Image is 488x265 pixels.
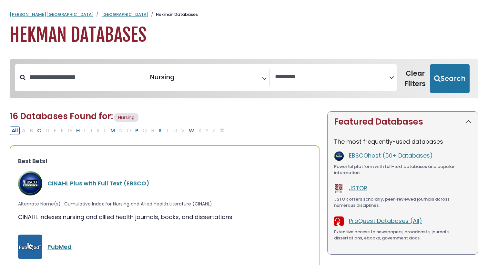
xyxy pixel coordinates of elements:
h1: Hekman Databases [10,24,478,46]
textarea: Search [275,74,389,81]
span: Cumulative Index for Nursing and Allied Health Literature (CINAHL) [64,201,212,207]
nav: breadcrumb [10,11,478,18]
span: Alternate Name(s): [18,201,62,207]
button: Featured Databases [328,112,478,132]
button: Filter Results W [187,127,196,135]
button: All [10,127,20,135]
span: Nursing [150,72,175,82]
span: Nursing [114,113,138,122]
span: 16 Databases Found for: [10,110,113,122]
nav: Search filters [10,59,478,98]
a: [GEOGRAPHIC_DATA] [101,11,148,17]
button: Clear Filters [401,64,430,93]
h3: Best Bets! [18,158,311,165]
div: Extensive access to newspapers, broadcasts, journals, dissertations, ebooks, government docs. [334,229,472,241]
p: The most frequently-used databases [334,137,472,146]
button: Filter Results C [35,127,43,135]
textarea: Search [176,76,180,83]
a: CINAHL Plus with Full Text (EBSCO) [47,179,149,187]
a: ProQuest Databases (All) [349,217,422,225]
li: Hekman Databases [148,11,198,18]
button: Filter Results S [157,127,164,135]
button: Filter Results M [108,127,117,135]
button: Filter Results H [74,127,82,135]
div: Alpha-list to filter by first letter of database name [10,126,227,134]
input: Search database by title or keyword [25,72,142,83]
a: [PERSON_NAME][GEOGRAPHIC_DATA] [10,11,94,17]
a: EBSCOhost (50+ Databases) [349,151,433,160]
a: JSTOR [349,184,367,192]
button: Submit for Search Results [430,64,470,93]
li: Nursing [147,72,175,82]
a: PubMed [47,243,72,251]
button: Filter Results P [133,127,140,135]
div: Powerful platform with full-text databases and popular information. [334,163,472,176]
div: CINAHL indexes nursing and allied health journals, books, and dissertations. [18,213,311,221]
div: JSTOR offers scholarly, peer-reviewed journals across numerous disciplines. [334,196,472,209]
